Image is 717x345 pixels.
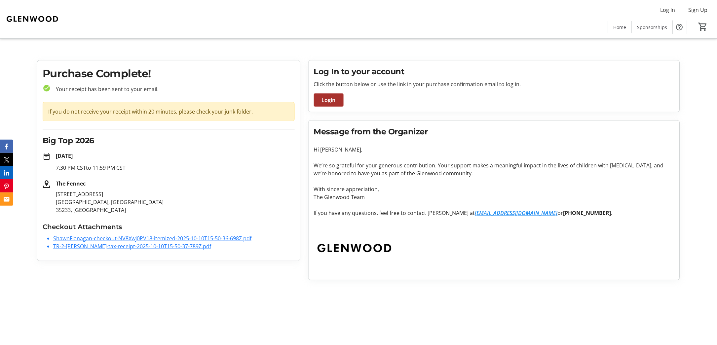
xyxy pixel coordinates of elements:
[632,21,673,33] a: Sponsorships
[697,21,709,33] button: Cart
[673,20,686,34] button: Help
[4,3,63,36] img: Glenwood, Inc.'s Logo
[56,190,295,214] p: [STREET_ADDRESS] [GEOGRAPHIC_DATA], [GEOGRAPHIC_DATA] 35233, [GEOGRAPHIC_DATA]
[314,66,674,78] h2: Log In to your account
[314,193,674,201] p: The Glenwood Team
[314,209,674,217] p: If you have any questions, feel free to contact [PERSON_NAME] at or .
[51,85,295,93] p: Your receipt has been sent to your email.
[475,209,558,217] a: [EMAIL_ADDRESS][DOMAIN_NAME]
[56,152,73,159] strong: [DATE]
[56,164,295,172] p: 7:30 PM CST to 11:59 PM CST
[43,66,295,82] h1: Purchase Complete!
[43,135,295,147] h2: Big Top 2026
[43,153,51,160] mat-icon: date_range
[608,21,632,33] a: Home
[314,93,344,107] button: Login
[314,126,674,138] h2: Message from the Organizer
[660,6,675,14] span: Log In
[614,24,626,31] span: Home
[43,102,295,121] div: If you do not receive your receipt within 20 minutes, please check your junk folder.
[314,225,398,272] img: Glenwood, Inc. logo
[683,5,713,15] button: Sign Up
[637,24,667,31] span: Sponsorships
[314,80,674,88] p: Click the button below or use the link in your purchase confirmation email to log in.
[314,146,674,154] p: Hi [PERSON_NAME],
[56,180,86,187] strong: The Fennec
[563,209,611,217] strong: [PHONE_NUMBER]
[655,5,681,15] button: Log In
[314,161,674,177] p: We’re so grateful for your generous contribution. Your support makes a meaningful impact in the l...
[43,84,51,92] mat-icon: check_circle
[322,96,336,104] span: Login
[53,235,251,242] a: ShawnFlanagan-checkout-NV8Xwj0PV18-itemized-2025-10-10T15-50-36-698Z.pdf
[43,222,295,232] h3: Checkout Attachments
[53,243,211,250] a: TR-2-[PERSON_NAME]-tax-receipt-2025-10-10T15-50-37-789Z.pdf
[314,185,674,193] p: With sincere appreciation,
[689,6,708,14] span: Sign Up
